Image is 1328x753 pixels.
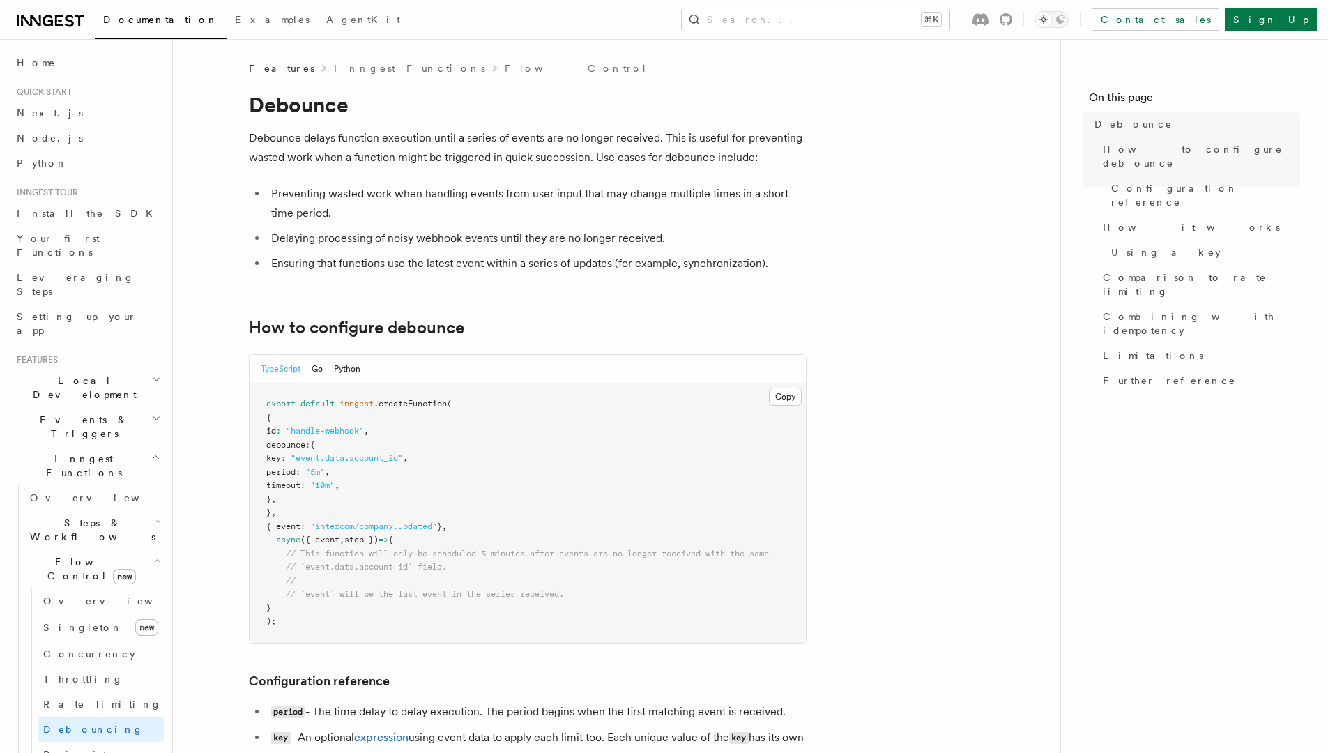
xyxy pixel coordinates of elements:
a: Your first Functions [11,226,164,265]
a: How to configure debounce [1097,137,1300,176]
span: { [310,440,315,450]
a: Overview [38,588,164,614]
span: : [305,440,310,450]
li: Delaying processing of noisy webhook events until they are no longer received. [267,229,807,248]
a: Overview [24,485,164,510]
li: Preventing wasted work when handling events from user input that may change multiple times in a s... [267,184,807,223]
span: } [266,603,271,613]
li: Ensuring that functions use the latest event within a series of updates (for example, synchroniza... [267,254,807,273]
a: Rate limiting [38,692,164,717]
span: // This function will only be scheduled 5 minutes after events are no longer received with the same [286,549,769,558]
span: Using a key [1111,245,1221,259]
button: Flow Controlnew [24,549,164,588]
a: Contact sales [1092,8,1219,31]
a: Install the SDK [11,201,164,226]
span: step }) [344,535,379,545]
button: TypeScript [261,355,300,383]
span: export [266,399,296,409]
span: Leveraging Steps [17,272,135,297]
span: : [296,467,300,477]
span: Your first Functions [17,233,100,258]
span: , [442,522,447,531]
span: ({ event [300,535,339,545]
h1: Debounce [249,92,807,117]
a: Further reference [1097,368,1300,393]
span: { [388,535,393,545]
button: Toggle dark mode [1035,11,1069,28]
a: Throttling [38,667,164,692]
span: timeout [266,480,300,490]
a: Configuration reference [1106,176,1300,215]
span: => [379,535,388,545]
span: inngest [339,399,374,409]
span: Quick start [11,86,72,98]
span: : [300,522,305,531]
h4: On this page [1089,89,1300,112]
a: Singletonnew [38,614,164,641]
span: Home [17,56,56,70]
code: key [729,732,749,744]
span: Features [11,354,58,365]
span: Limitations [1103,349,1203,363]
span: , [339,535,344,545]
span: "event.data.account_id" [291,453,403,463]
button: Python [334,355,360,383]
kbd: ⌘K [922,13,941,26]
span: : [276,426,281,436]
span: ); [266,616,276,626]
span: "10m" [310,480,335,490]
span: new [135,619,158,636]
span: Throttling [43,674,123,685]
span: new [113,569,136,584]
a: Python [11,151,164,176]
a: AgentKit [318,4,409,38]
span: // `event.data.account_id` field. [286,562,447,572]
button: Copy [769,388,802,406]
a: Home [11,50,164,75]
span: Documentation [103,14,218,25]
span: Python [17,158,68,169]
code: period [271,706,305,718]
span: "handle-webhook" [286,426,364,436]
a: Next.js [11,100,164,125]
span: Install the SDK [17,208,161,219]
span: , [364,426,369,436]
button: Search...⌘K [682,8,949,31]
span: , [403,453,408,463]
span: Steps & Workflows [24,516,155,544]
span: Combining with idempotency [1103,310,1300,337]
a: How it works [1097,215,1300,240]
a: Combining with idempotency [1097,304,1300,343]
span: How it works [1103,220,1280,234]
span: { event [266,522,300,531]
span: , [271,508,276,517]
span: } [437,522,442,531]
span: Features [249,61,314,75]
a: Concurrency [38,641,164,667]
button: Events & Triggers [11,407,164,446]
span: AgentKit [326,14,400,25]
a: Documentation [95,4,227,39]
span: Next.js [17,107,83,119]
button: Inngest Functions [11,446,164,485]
span: Flow Control [24,555,153,583]
a: How to configure debounce [249,318,464,337]
span: , [271,494,276,504]
span: Concurrency [43,648,135,660]
a: Sign Up [1225,8,1317,31]
a: Setting up your app [11,304,164,343]
a: Debounce [1089,112,1300,137]
span: : [300,480,305,490]
button: Local Development [11,368,164,407]
a: Examples [227,4,318,38]
a: Configuration reference [249,671,390,691]
button: Steps & Workflows [24,510,164,549]
span: Rate limiting [43,699,162,710]
span: id [266,426,276,436]
span: } [266,508,271,517]
span: default [300,399,335,409]
span: Setting up your app [17,311,137,336]
span: // [286,576,296,586]
span: , [325,467,330,477]
span: Inngest tour [11,187,78,198]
